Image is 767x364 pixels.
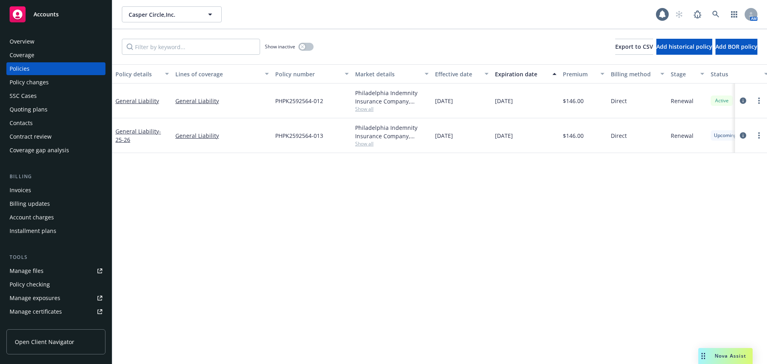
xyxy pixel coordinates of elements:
button: Stage [668,64,707,84]
div: Tools [6,253,105,261]
div: Quoting plans [10,103,48,116]
a: General Liability [115,97,159,105]
span: Accounts [34,11,59,18]
button: Premium [560,64,608,84]
button: Add historical policy [656,39,712,55]
span: Open Client Navigator [15,338,74,346]
span: Direct [611,131,627,140]
span: $146.00 [563,97,584,105]
a: Invoices [6,184,105,197]
div: Policies [10,62,30,75]
div: Coverage gap analysis [10,144,69,157]
a: SSC Cases [6,90,105,102]
a: Installment plans [6,225,105,237]
a: more [754,131,764,140]
div: Billing [6,173,105,181]
div: Policy checking [10,278,50,291]
a: Coverage gap analysis [6,144,105,157]
div: Drag to move [698,348,708,364]
span: [DATE] [435,97,453,105]
a: Account charges [6,211,105,224]
span: Renewal [671,97,693,105]
span: Add BOR policy [715,43,757,50]
div: Account charges [10,211,54,224]
span: Casper Circle,Inc. [129,10,198,19]
div: Policy details [115,70,160,78]
span: PHPK2592564-012 [275,97,323,105]
a: Accounts [6,3,105,26]
span: PHPK2592564-013 [275,131,323,140]
a: Report a Bug [690,6,705,22]
button: Policy details [112,64,172,84]
div: Coverage [10,49,34,62]
span: Show all [355,105,429,112]
div: Policy changes [10,76,49,89]
div: Invoices [10,184,31,197]
span: Direct [611,97,627,105]
span: [DATE] [495,131,513,140]
span: [DATE] [435,131,453,140]
span: [DATE] [495,97,513,105]
a: Billing updates [6,197,105,210]
a: Manage exposures [6,292,105,304]
div: Billing method [611,70,656,78]
a: General Liability [175,131,269,140]
div: Lines of coverage [175,70,260,78]
button: Billing method [608,64,668,84]
a: General Liability [115,127,161,143]
div: Billing updates [10,197,50,210]
a: Coverage [6,49,105,62]
div: Philadelphia Indemnity Insurance Company, [GEOGRAPHIC_DATA] Insurance Companies [355,123,429,140]
div: Contract review [10,130,52,143]
span: Export to CSV [615,43,653,50]
a: Policy checking [6,278,105,291]
div: Expiration date [495,70,548,78]
div: Overview [10,35,34,48]
button: Policy number [272,64,352,84]
span: Renewal [671,131,693,140]
div: Market details [355,70,420,78]
span: Add historical policy [656,43,712,50]
button: Export to CSV [615,39,653,55]
a: circleInformation [738,96,748,105]
button: Market details [352,64,432,84]
a: Policies [6,62,105,75]
div: Manage exposures [10,292,60,304]
span: $146.00 [563,131,584,140]
span: Upcoming [714,132,737,139]
a: Quoting plans [6,103,105,116]
a: General Liability [175,97,269,105]
div: Philadelphia Indemnity Insurance Company, [GEOGRAPHIC_DATA] Insurance Companies [355,89,429,105]
div: Effective date [435,70,480,78]
a: Contract review [6,130,105,143]
span: Show all [355,140,429,147]
div: Manage files [10,265,44,277]
button: Nova Assist [698,348,753,364]
div: Installment plans [10,225,56,237]
button: Add BOR policy [715,39,757,55]
button: Expiration date [492,64,560,84]
a: Policy changes [6,76,105,89]
button: Casper Circle,Inc. [122,6,222,22]
a: Contacts [6,117,105,129]
a: Manage files [6,265,105,277]
a: Switch app [726,6,742,22]
a: Search [708,6,724,22]
a: more [754,96,764,105]
span: Show inactive [265,43,295,50]
button: Effective date [432,64,492,84]
div: Premium [563,70,596,78]
a: Start snowing [671,6,687,22]
span: Active [714,97,730,104]
a: circleInformation [738,131,748,140]
div: Manage certificates [10,305,62,318]
span: Nova Assist [715,352,746,359]
input: Filter by keyword... [122,39,260,55]
div: Contacts [10,117,33,129]
button: Lines of coverage [172,64,272,84]
a: Manage certificates [6,305,105,318]
a: Overview [6,35,105,48]
div: Status [711,70,759,78]
div: Policy number [275,70,340,78]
